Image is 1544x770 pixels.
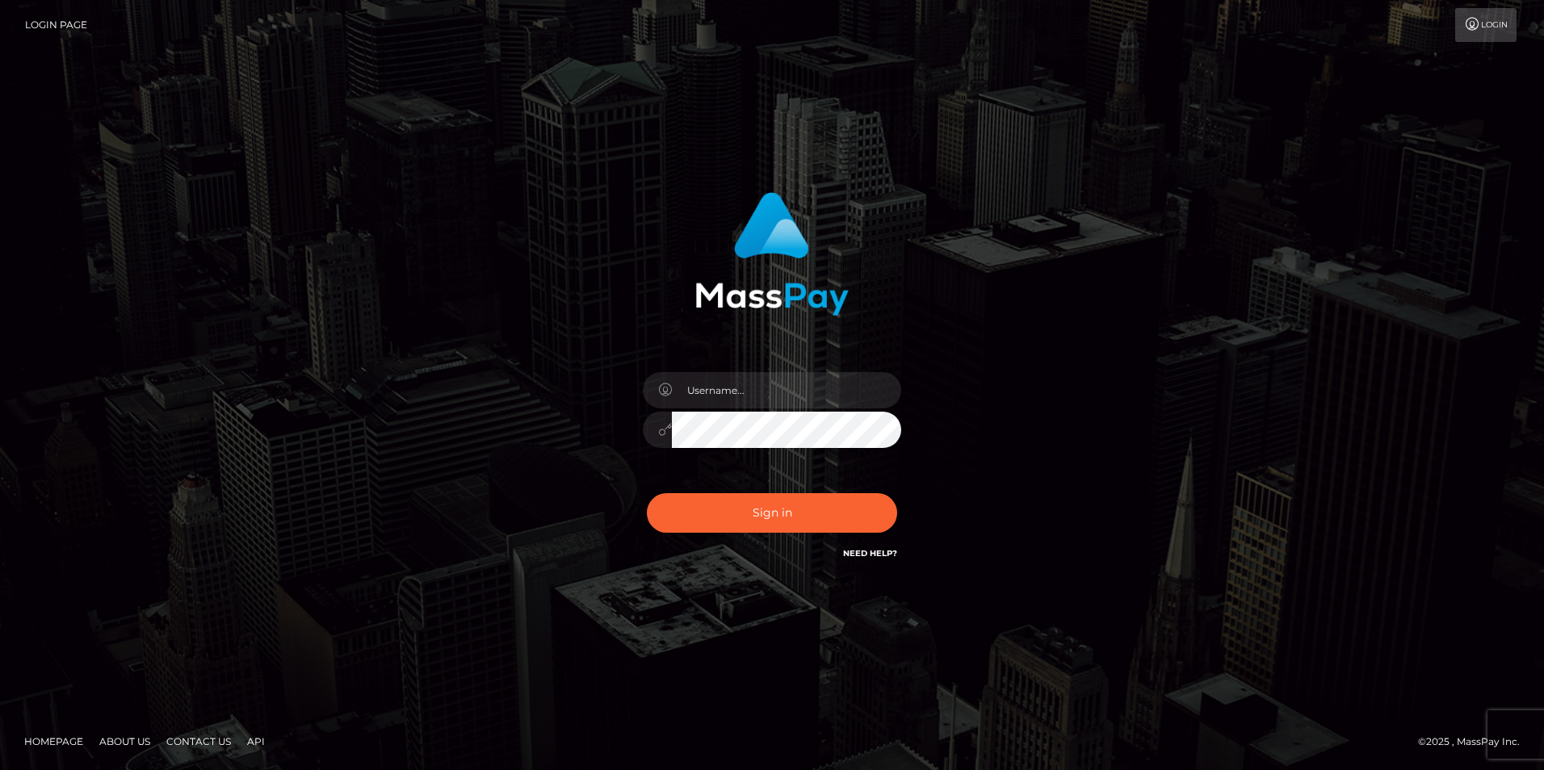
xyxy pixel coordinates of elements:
[647,493,897,533] button: Sign in
[241,729,271,754] a: API
[843,548,897,559] a: Need Help?
[93,729,157,754] a: About Us
[672,372,901,408] input: Username...
[25,8,87,42] a: Login Page
[695,192,849,316] img: MassPay Login
[160,729,237,754] a: Contact Us
[1455,8,1517,42] a: Login
[1418,733,1532,751] div: © 2025 , MassPay Inc.
[18,729,90,754] a: Homepage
